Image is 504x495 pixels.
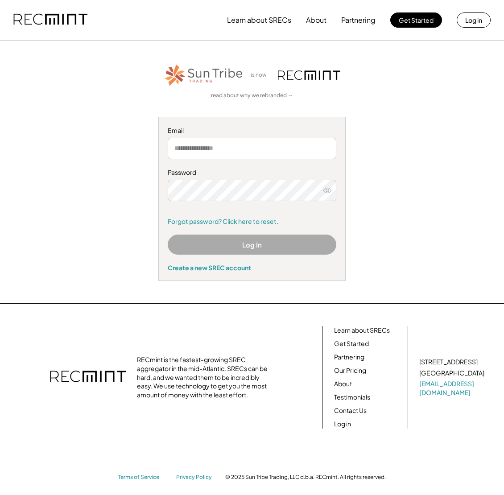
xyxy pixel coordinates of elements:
[334,406,367,415] a: Contact Us
[50,362,126,393] img: recmint-logotype%403x.png
[334,326,390,335] a: Learn about SRECs
[419,379,486,397] a: [EMAIL_ADDRESS][DOMAIN_NAME]
[168,168,336,177] div: Password
[334,339,369,348] a: Get Started
[334,379,352,388] a: About
[419,358,478,367] div: [STREET_ADDRESS]
[390,12,442,28] button: Get Started
[457,12,491,28] button: Log in
[168,264,336,272] div: Create a new SREC account
[164,63,244,87] img: STT_Horizontal_Logo%2B-%2BColor.png
[334,393,370,402] a: Testimonials
[137,355,271,399] div: RECmint is the fastest-growing SREC aggregator in the mid-Atlantic. SRECs can be hard, and we wan...
[306,11,326,29] button: About
[334,420,351,429] a: Log in
[334,366,366,375] a: Our Pricing
[278,70,340,80] img: recmint-logotype%403x.png
[211,92,293,99] a: read about why we rebranded →
[334,353,364,362] a: Partnering
[419,369,484,378] div: [GEOGRAPHIC_DATA]
[168,126,336,135] div: Email
[248,71,273,79] div: is now
[225,474,386,481] div: © 2025 Sun Tribe Trading, LLC d.b.a. RECmint. All rights reserved.
[176,474,216,481] a: Privacy Policy
[13,5,87,35] img: recmint-logotype%403x.png
[341,11,376,29] button: Partnering
[168,217,336,226] a: Forgot password? Click here to reset.
[168,235,336,255] button: Log In
[227,11,291,29] button: Learn about SRECs
[118,474,167,481] a: Terms of Service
